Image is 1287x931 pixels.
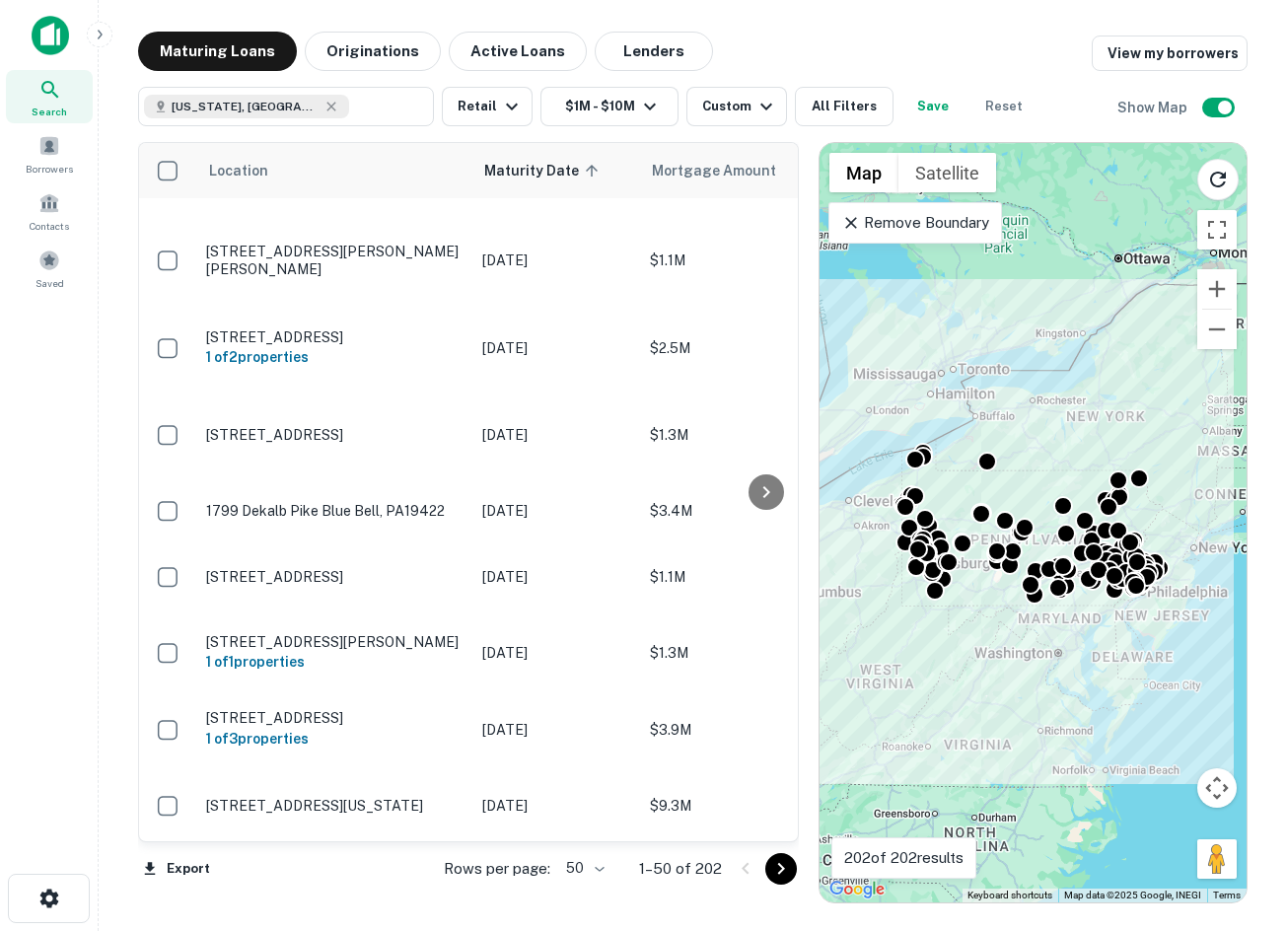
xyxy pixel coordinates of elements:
p: [STREET_ADDRESS] [206,568,463,586]
p: Remove Boundary [841,211,988,235]
button: Save your search to get updates of matches that match your search criteria. [901,87,965,126]
p: [STREET_ADDRESS] [206,328,463,346]
button: Export [138,854,215,884]
button: Go to next page [765,853,797,885]
span: Location [208,159,268,182]
button: Show street map [829,153,898,192]
span: Search [32,104,67,119]
p: $9.3M [650,795,847,817]
span: Maturity Date [484,159,605,182]
th: Maturity Date [472,143,640,198]
button: Reset [972,87,1036,126]
button: Drag Pegman onto the map to open Street View [1197,839,1237,879]
a: Terms (opens in new tab) [1213,890,1241,900]
p: $3.9M [650,719,847,741]
a: Contacts [6,184,93,238]
span: Borrowers [26,161,73,177]
button: Retail [442,87,533,126]
button: Zoom in [1197,269,1237,309]
span: [US_STATE], [GEOGRAPHIC_DATA] [172,98,320,115]
p: Rows per page: [444,857,550,881]
button: Toggle fullscreen view [1197,210,1237,250]
p: 1799 Dekalb Pike Blue Bell, PA19422 [206,502,463,520]
p: [DATE] [482,642,630,664]
div: 0 0 [820,143,1247,902]
p: 1–50 of 202 [639,857,722,881]
p: $1.3M [650,424,847,446]
button: All Filters [795,87,894,126]
p: [DATE] [482,250,630,271]
p: [DATE] [482,566,630,588]
h6: 1 of 2 properties [206,346,463,368]
button: Reload search area [1197,159,1239,200]
th: Location [196,143,472,198]
span: Saved [36,275,64,291]
p: [STREET_ADDRESS][PERSON_NAME] [206,633,463,651]
p: 202 of 202 results [844,846,964,870]
a: Open this area in Google Maps (opens a new window) [824,877,890,902]
p: [STREET_ADDRESS] [206,426,463,444]
a: Search [6,70,93,123]
button: Keyboard shortcuts [967,889,1052,902]
div: Custom [702,95,778,118]
img: capitalize-icon.png [32,16,69,55]
h6: 1 of 3 properties [206,728,463,750]
button: Zoom out [1197,310,1237,349]
button: Custom [686,87,787,126]
p: $3.4M [650,500,847,522]
button: $1M - $10M [540,87,679,126]
p: [DATE] [482,337,630,359]
p: [STREET_ADDRESS][PERSON_NAME][PERSON_NAME] [206,243,463,278]
span: Mortgage Amount [652,159,802,182]
button: Show satellite imagery [898,153,996,192]
span: Contacts [30,218,69,234]
h6: 1 of 1 properties [206,651,463,673]
iframe: Chat Widget [1188,710,1287,805]
a: Borrowers [6,127,93,180]
p: $1.3M [650,642,847,664]
a: Saved [6,242,93,295]
span: Map data ©2025 Google, INEGI [1064,890,1201,900]
p: [DATE] [482,795,630,817]
p: [STREET_ADDRESS][US_STATE] [206,797,463,815]
p: $1.1M [650,250,847,271]
p: [DATE] [482,719,630,741]
button: Active Loans [449,32,587,71]
button: Originations [305,32,441,71]
h6: Show Map [1117,97,1190,118]
p: [DATE] [482,500,630,522]
img: Google [824,877,890,902]
th: Mortgage Amount [640,143,857,198]
button: Maturing Loans [138,32,297,71]
div: 50 [558,854,608,883]
p: $1.1M [650,566,847,588]
p: [STREET_ADDRESS] [206,709,463,727]
p: $2.5M [650,337,847,359]
a: View my borrowers [1092,36,1248,71]
p: [DATE] [482,424,630,446]
button: Lenders [595,32,713,71]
